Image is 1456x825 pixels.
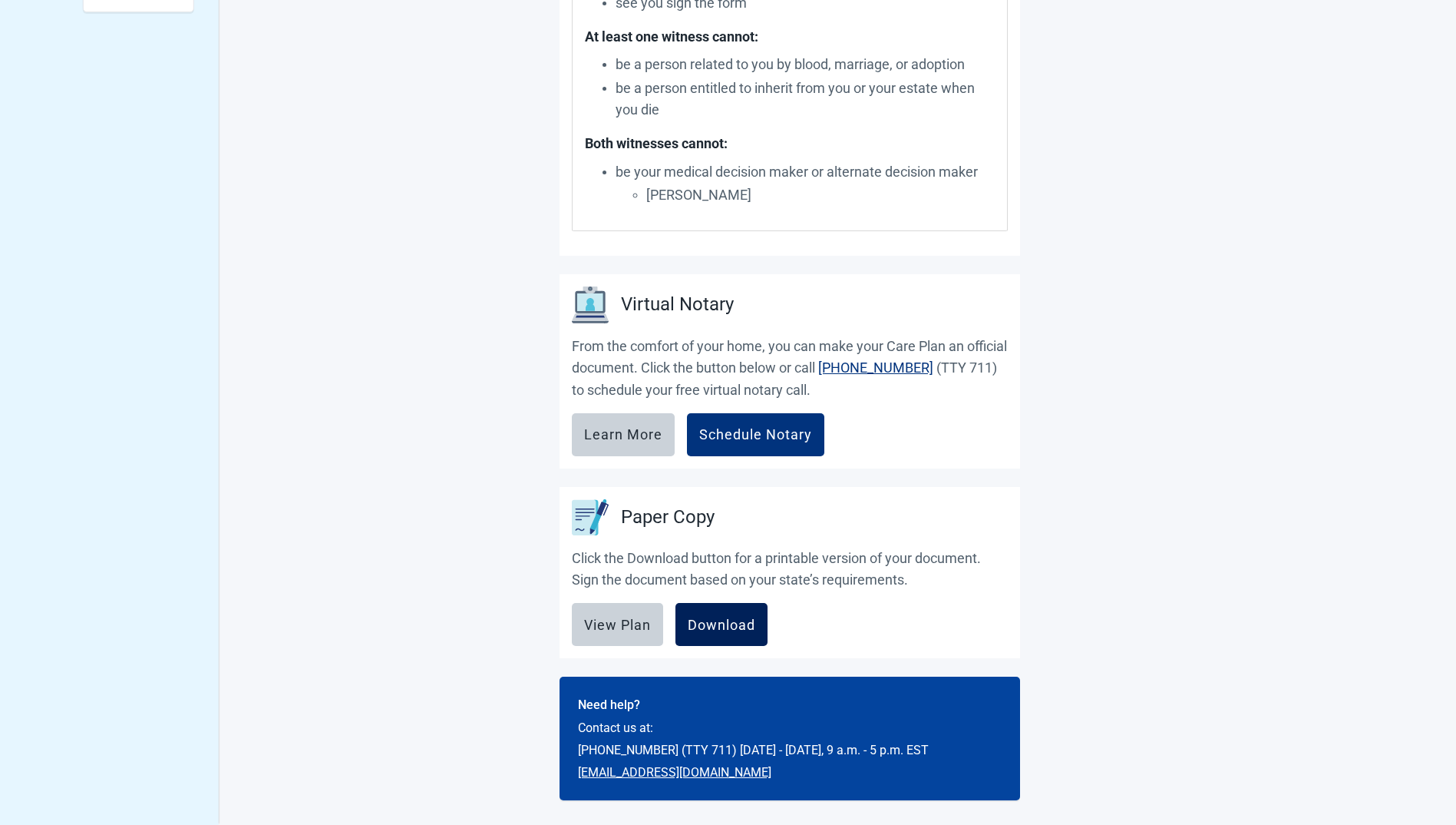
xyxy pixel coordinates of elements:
[578,718,1002,737] p: Contact us at:
[699,427,812,442] div: Schedule Notary
[585,26,989,48] p: At least one witness cannot:
[572,548,1008,591] p: Click the Download button for a printable version of your document. Sign the document based on yo...
[584,617,651,632] div: View Plan
[578,741,1002,760] p: [PHONE_NUMBER] (TTY 711) [DATE] - [DATE], 9 a.m. - 5 p.m. EST
[584,427,662,442] div: Learn More
[572,413,675,456] button: Learn More
[675,603,768,646] button: Download
[616,161,995,183] p: be your medical decision maker or alternate decision maker
[572,499,609,535] img: Paper Copy
[572,603,663,646] button: View Plan
[585,133,989,154] p: Both witnesses cannot:
[818,359,933,376] a: [PHONE_NUMBER]
[688,617,755,632] div: Download
[621,290,734,320] h3: Virtual Notary
[616,78,995,121] p: be a person entitled to inherit from you or your estate when you die
[578,765,771,780] a: [EMAIL_ADDRESS][DOMAIN_NAME]
[578,695,1002,714] h2: Need help?
[646,184,995,206] p: [PERSON_NAME]
[616,54,995,75] p: be a person related to you by blood, marriage, or adoption
[687,413,824,456] button: Schedule Notary
[621,503,715,532] h2: Paper Copy
[572,336,1008,401] p: From the comfort of your home, you can make your Care Plan an official document. Click the button...
[572,287,609,323] img: Virtual Notary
